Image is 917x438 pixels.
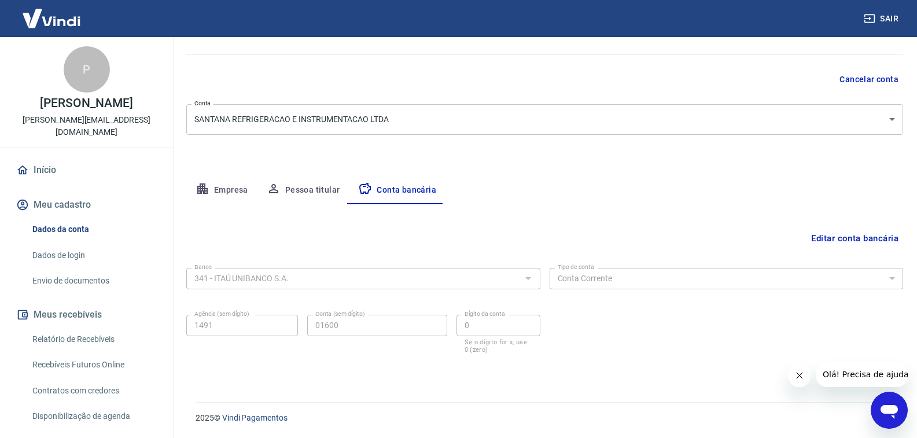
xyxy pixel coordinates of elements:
iframe: Mensagem da empresa [816,362,908,387]
button: Meus recebíveis [14,302,159,327]
p: [PERSON_NAME] [40,97,132,109]
a: Envio de documentos [28,269,159,293]
label: Conta (sem dígito) [315,310,365,318]
div: SANTANA REFRIGERACAO E INSTRUMENTACAO LTDA [186,104,903,135]
p: Se o dígito for x, use 0 (zero) [465,338,532,354]
button: Conta bancária [349,176,445,204]
iframe: Fechar mensagem [788,364,811,387]
a: Recebíveis Futuros Online [28,353,159,377]
iframe: Botão para abrir a janela de mensagens [871,392,908,429]
button: Editar conta bancária [806,227,903,249]
a: Relatório de Recebíveis [28,327,159,351]
a: Disponibilização de agenda [28,404,159,428]
button: Empresa [186,176,257,204]
a: Início [14,157,159,183]
a: Vindi Pagamentos [222,413,288,422]
a: Dados da conta [28,218,159,241]
label: Agência (sem dígito) [194,310,249,318]
button: Meu cadastro [14,192,159,218]
a: Contratos com credores [28,379,159,403]
button: Cancelar conta [835,69,903,90]
label: Dígito da conta [465,310,505,318]
p: [PERSON_NAME][EMAIL_ADDRESS][DOMAIN_NAME] [9,114,164,138]
label: Tipo de conta [558,263,594,271]
a: Dados de login [28,244,159,267]
label: Banco [194,263,212,271]
button: Pessoa titular [257,176,349,204]
span: Olá! Precisa de ajuda? [7,8,97,17]
button: Sair [861,8,903,30]
img: Vindi [14,1,89,36]
p: 2025 © [196,412,889,424]
label: Conta [194,99,211,108]
div: P [64,46,110,93]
